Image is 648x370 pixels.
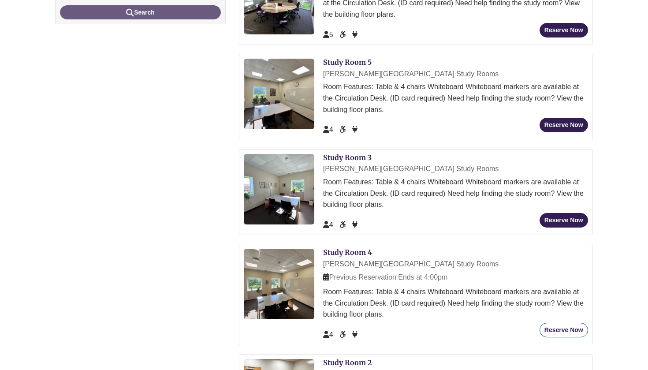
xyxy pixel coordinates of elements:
[323,221,333,228] span: The capacity of this space
[323,126,333,133] span: The capacity of this space
[323,163,588,175] div: [PERSON_NAME][GEOGRAPHIC_DATA] Study Rooms
[540,213,588,228] button: Reserve Now
[540,23,588,37] button: Reserve Now
[323,81,588,115] div: Room Features: Table & 4 chairs Whiteboard Whiteboard markers are available at the Circulation De...
[323,68,588,80] div: [PERSON_NAME][GEOGRAPHIC_DATA] Study Rooms
[60,5,221,19] button: Search
[323,331,333,338] span: The capacity of this space
[352,31,358,38] span: Power Available
[540,323,588,337] button: Reserve Now
[323,153,372,162] a: Study Room 3
[244,154,314,224] img: Study Room 3
[323,258,588,270] div: [PERSON_NAME][GEOGRAPHIC_DATA] Study Rooms
[352,221,358,228] span: Power Available
[339,31,347,38] span: Accessible Seat/Space
[352,331,358,338] span: Power Available
[323,358,372,367] a: Study Room 2
[323,273,448,281] span: Previous Reservation Ends at 4:00pm
[339,221,347,228] span: Accessible Seat/Space
[323,176,588,210] div: Room Features: Table & 4 chairs Whiteboard Whiteboard markers are available at the Circulation De...
[323,248,372,257] a: Study Room 4
[540,118,588,132] button: Reserve Now
[339,126,347,133] span: Accessible Seat/Space
[323,286,588,320] div: Room Features: Table & 4 chairs Whiteboard Whiteboard markers are available at the Circulation De...
[244,59,314,129] img: Study Room 5
[339,331,347,338] span: Accessible Seat/Space
[323,58,372,67] a: Study Room 5
[352,126,358,133] span: Power Available
[323,31,333,38] span: The capacity of this space
[244,249,314,319] img: Study Room 4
